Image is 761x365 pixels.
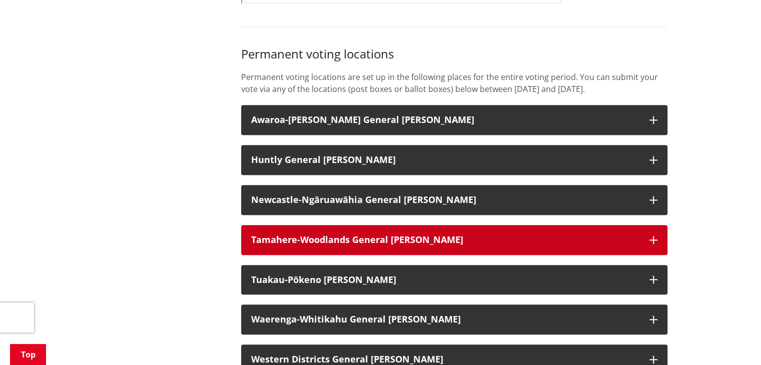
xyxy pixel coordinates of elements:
iframe: Messenger Launcher [715,323,751,359]
strong: Tamahere-Woodlands General [PERSON_NAME] [251,233,463,245]
button: Huntly General [PERSON_NAME] [241,145,667,175]
h3: Permanent voting locations [241,47,667,61]
button: Newcastle-Ngāruawāhia General [PERSON_NAME] [241,185,667,215]
a: Top [10,344,46,365]
h3: Awaroa-[PERSON_NAME] General [PERSON_NAME] [251,115,639,125]
p: Permanent voting locations are set up in the following places for the entire voting period. You c... [241,71,667,95]
strong: Waerenga-Whitikahu General [PERSON_NAME] [251,313,461,325]
h3: Huntly General [PERSON_NAME] [251,155,639,165]
h3: Tuakau-Pōkeno [PERSON_NAME] [251,275,639,285]
button: Tamahere-Woodlands General [PERSON_NAME] [241,225,667,255]
strong: Newcastle-Ngāruawāhia General [PERSON_NAME] [251,193,476,205]
button: Waerenga-Whitikahu General [PERSON_NAME] [241,304,667,334]
button: Awaroa-[PERSON_NAME] General [PERSON_NAME] [241,105,667,135]
button: Tuakau-Pōkeno [PERSON_NAME] [241,265,667,295]
strong: Western Districts General [PERSON_NAME] [251,353,443,365]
